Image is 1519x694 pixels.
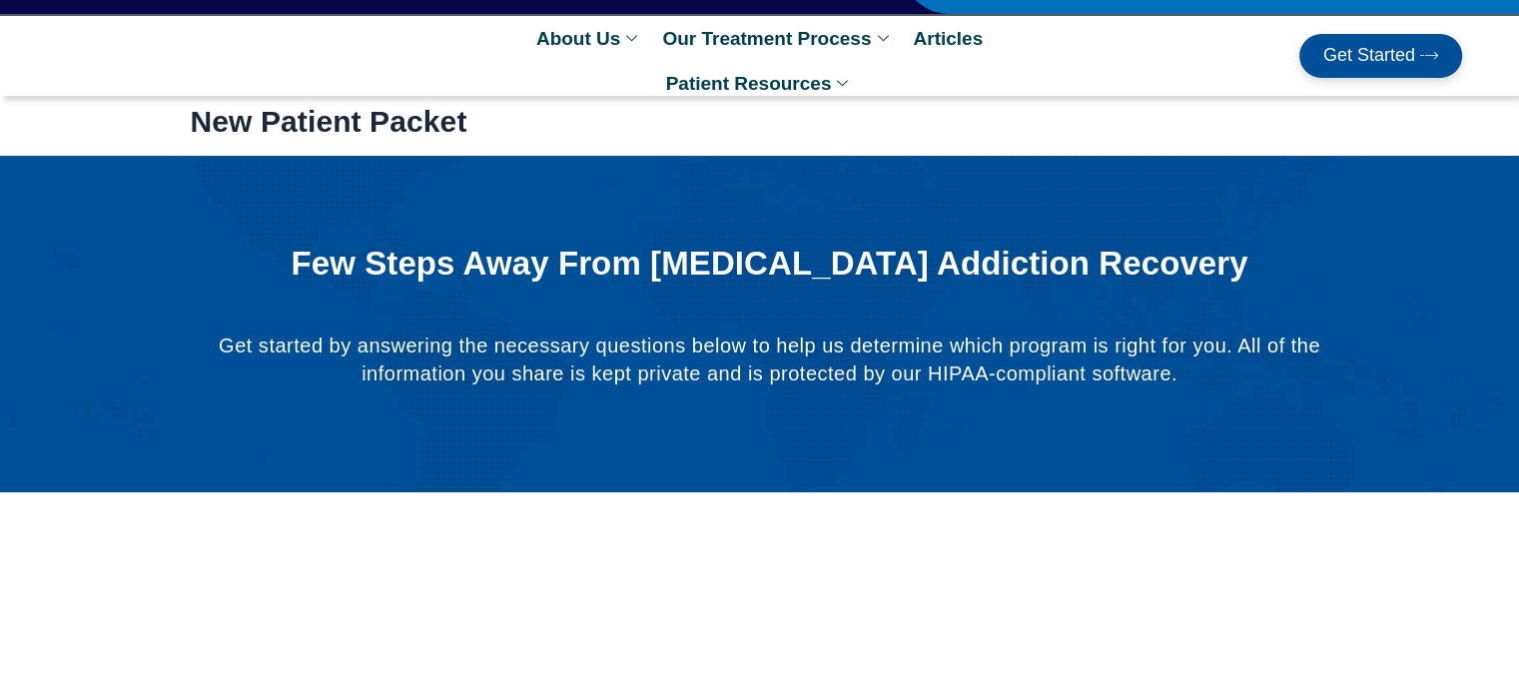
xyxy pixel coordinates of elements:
a: Articles [903,16,993,61]
a: About Us [526,16,652,61]
p: Get started by answering the necessary questions below to help us determine which program is righ... [217,332,1321,387]
a: Get Started [1299,34,1462,78]
a: Patient Resources [656,61,864,106]
h1: New Patient Packet [191,104,1329,140]
span: Get Started [1323,46,1415,66]
h1: Few Steps Away From [MEDICAL_DATA] Addiction Recovery [267,246,1271,282]
a: Our Treatment Process [652,16,903,61]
